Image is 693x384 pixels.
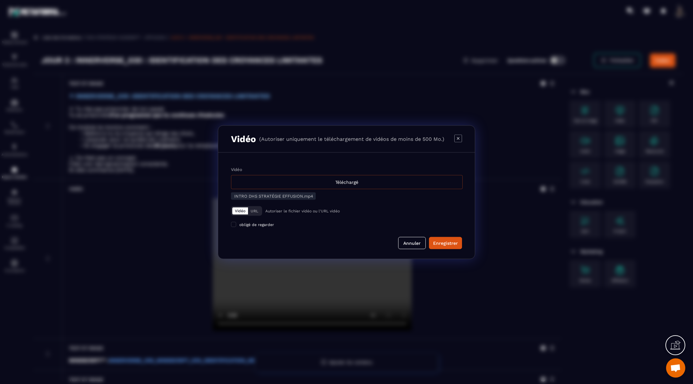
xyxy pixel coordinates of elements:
button: URL [248,207,261,214]
div: Téléchargé [231,175,463,189]
button: Enregistrer [429,237,462,249]
p: (Autoriser uniquement le téléchargement de vidéos de moins de 500 Mo.) [259,136,444,142]
button: Vidéo [232,207,248,214]
p: Autoriser le fichier vidéo ou l'URL vidéo [265,209,340,213]
button: Annuler [398,237,426,249]
a: Ouvrir le chat [666,358,685,378]
label: Vidéo [231,167,242,172]
span: INTRO DHS STRATÉGIE EFFUSION.mp4 [234,193,313,198]
div: Enregistrer [433,240,458,246]
h3: Vidéo [231,133,256,144]
span: obligé de regarder [239,222,274,227]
